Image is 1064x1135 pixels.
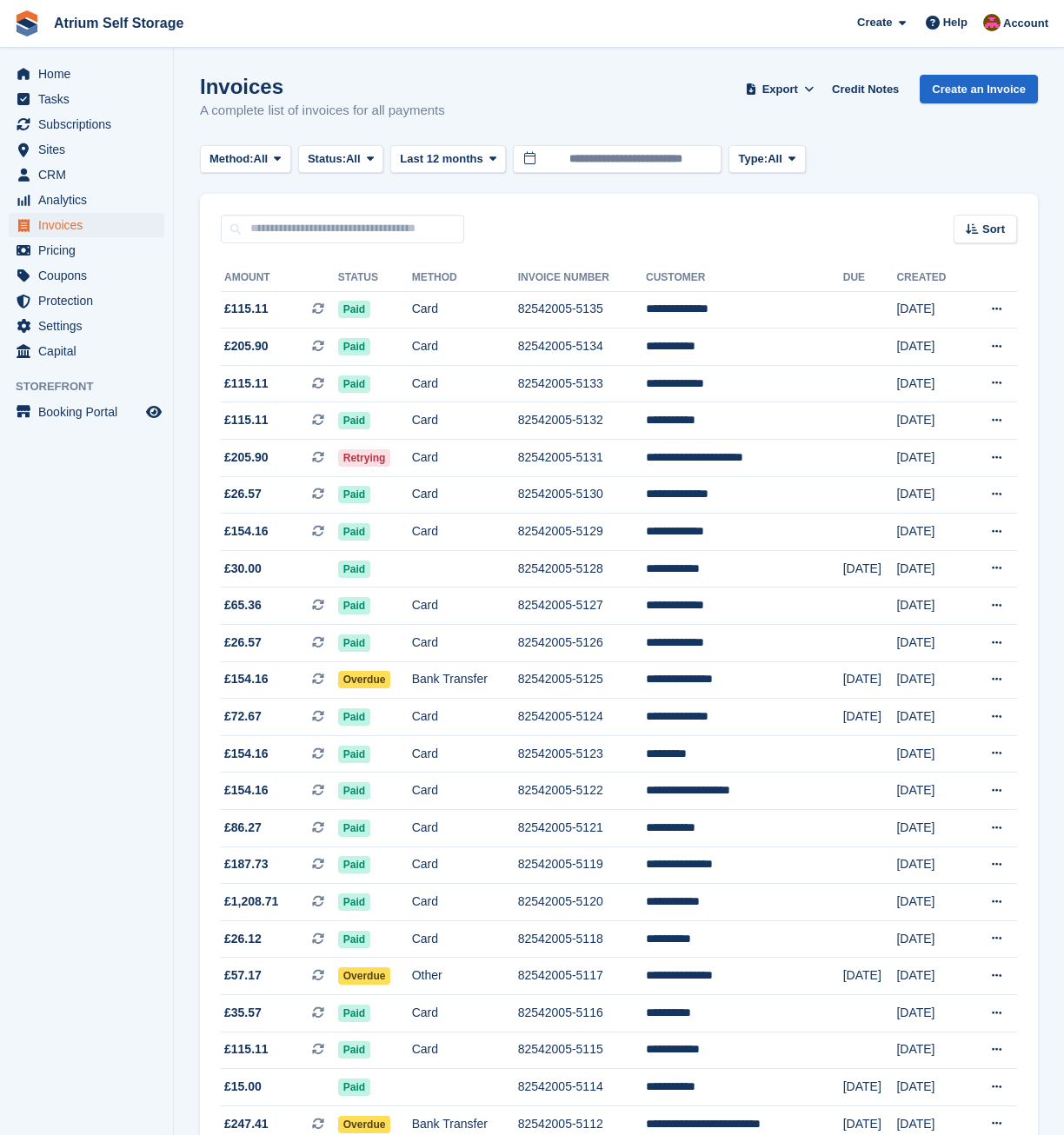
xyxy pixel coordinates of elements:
[38,112,143,136] span: Subscriptions
[518,920,646,958] td: 82542005-5118
[224,596,262,614] span: £65.36
[412,264,518,292] th: Method
[518,735,646,773] td: 82542005-5123
[224,1078,262,1096] span: £15.00
[518,550,646,587] td: 82542005-5128
[920,75,1038,103] a: Create an Invoice
[9,163,164,187] a: menu
[338,967,391,985] span: Overdue
[518,440,646,477] td: 82542005-5131
[728,145,805,174] button: Type: All
[338,856,370,873] span: Paid
[896,476,966,514] td: [DATE]
[896,994,966,1032] td: [DATE]
[38,188,143,212] span: Analytics
[38,339,143,363] span: Capital
[9,314,164,338] a: menu
[896,699,966,736] td: [DATE]
[412,920,518,958] td: Card
[338,708,370,726] span: Paid
[896,264,966,292] th: Created
[224,1115,269,1133] span: £247.41
[896,1032,966,1069] td: [DATE]
[857,14,892,31] span: Create
[518,587,646,625] td: 82542005-5127
[518,625,646,662] td: 82542005-5126
[16,378,173,395] span: Storefront
[896,735,966,773] td: [DATE]
[338,301,370,318] span: Paid
[896,661,966,699] td: [DATE]
[412,1032,518,1069] td: Card
[38,314,143,338] span: Settings
[338,893,370,911] span: Paid
[896,1069,966,1106] td: [DATE]
[518,773,646,810] td: 82542005-5122
[825,75,906,103] a: Credit Notes
[14,10,40,37] img: stora-icon-8386f47178a22dfd0bd8f6a31ec36ba5ce8667c1dd55bd0f319d3a0aa187defe.svg
[38,87,143,111] span: Tasks
[896,773,966,810] td: [DATE]
[224,930,262,948] span: £26.12
[338,1079,370,1096] span: Paid
[338,375,370,393] span: Paid
[646,264,843,292] th: Customer
[338,486,370,503] span: Paid
[896,440,966,477] td: [DATE]
[412,661,518,699] td: Bank Transfer
[518,402,646,440] td: 82542005-5132
[338,931,370,948] span: Paid
[224,375,269,393] span: £115.11
[896,625,966,662] td: [DATE]
[224,745,269,763] span: £154.16
[224,707,262,726] span: £72.67
[338,264,412,292] th: Status
[896,846,966,884] td: [DATE]
[9,339,164,363] a: menu
[896,958,966,995] td: [DATE]
[518,994,646,1032] td: 82542005-5116
[412,440,518,477] td: Card
[9,263,164,288] a: menu
[412,846,518,884] td: Card
[896,365,966,402] td: [DATE]
[38,238,143,262] span: Pricing
[843,264,897,292] th: Due
[338,746,370,763] span: Paid
[843,550,897,587] td: [DATE]
[224,893,278,911] span: £1,208.71
[338,820,370,837] span: Paid
[224,337,269,355] span: £205.90
[38,137,143,162] span: Sites
[224,819,262,837] span: £86.27
[224,781,269,800] span: £154.16
[9,62,164,86] a: menu
[346,150,361,168] span: All
[982,221,1005,238] span: Sort
[843,1069,897,1106] td: [DATE]
[412,514,518,551] td: Card
[390,145,506,174] button: Last 12 months
[9,238,164,262] a: menu
[412,699,518,736] td: Card
[518,810,646,847] td: 82542005-5121
[338,1005,370,1022] span: Paid
[9,87,164,111] a: menu
[38,400,143,424] span: Booking Portal
[412,291,518,329] td: Card
[38,213,143,237] span: Invoices
[762,81,798,98] span: Export
[224,522,269,541] span: £154.16
[518,476,646,514] td: 82542005-5130
[338,671,391,688] span: Overdue
[896,329,966,366] td: [DATE]
[412,884,518,921] td: Card
[143,402,164,422] a: Preview store
[412,735,518,773] td: Card
[412,773,518,810] td: Card
[47,9,190,37] a: Atrium Self Storage
[741,75,818,103] button: Export
[518,699,646,736] td: 82542005-5124
[338,449,391,467] span: Retrying
[224,634,262,652] span: £26.57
